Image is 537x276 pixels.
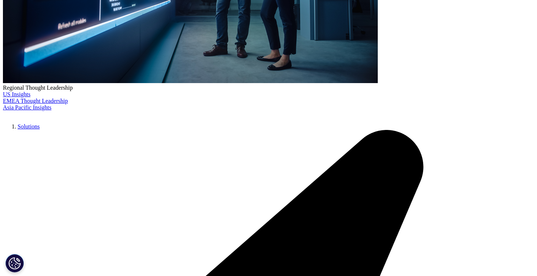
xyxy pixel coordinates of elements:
a: Asia Pacific Insights [3,104,51,111]
button: Cookie Settings [5,254,24,272]
a: EMEA Thought Leadership [3,98,68,104]
a: Solutions [18,123,40,130]
a: US Insights [3,91,30,97]
div: Regional Thought Leadership [3,85,534,91]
